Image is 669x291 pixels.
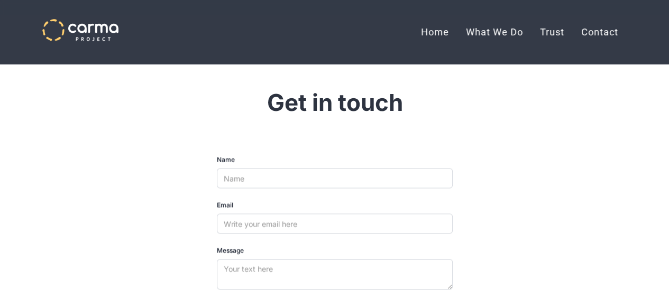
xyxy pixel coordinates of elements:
[42,19,118,41] a: home
[217,246,453,255] label: Message
[531,19,573,45] a: Trust
[217,168,453,188] input: Name
[217,201,453,209] label: Email
[217,155,453,164] label: Name
[413,19,457,45] a: Home
[42,87,628,117] h2: Get in touch
[573,19,627,45] a: Contact
[457,19,531,45] a: What We Do
[217,213,453,233] input: Write your email here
